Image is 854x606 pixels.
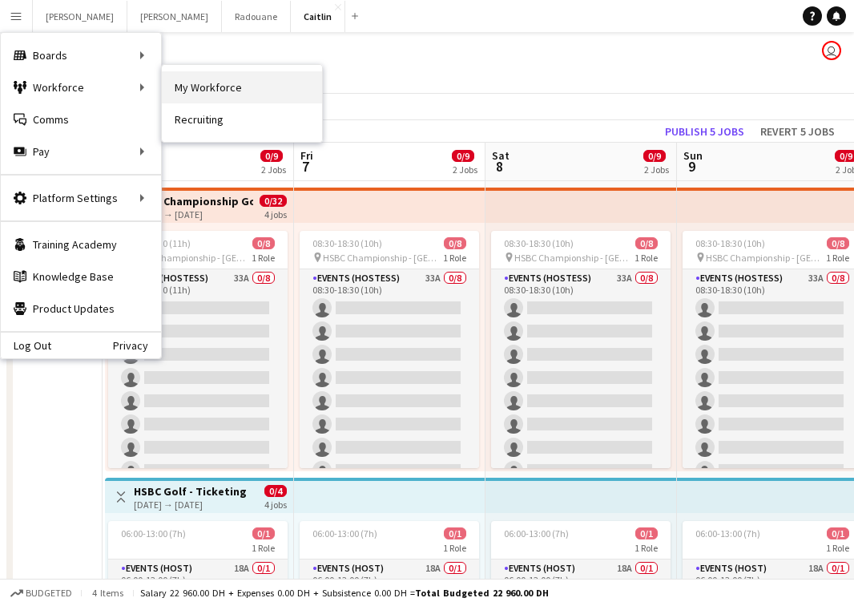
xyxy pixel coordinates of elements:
[134,499,247,511] div: [DATE] → [DATE]
[131,252,252,264] span: HSBC Championship - [GEOGRAPHIC_DATA]
[134,208,253,220] div: [DATE] → [DATE]
[504,237,574,249] span: 08:30-18:30 (10h)
[108,269,288,487] app-card-role: Events (Hostess)33A0/807:30-18:30 (11h)
[444,237,466,249] span: 0/8
[162,71,322,103] a: My Workforce
[260,195,287,207] span: 0/32
[754,121,841,142] button: Revert 5 jobs
[162,103,322,135] a: Recruiting
[88,587,127,599] span: 4 items
[264,207,287,220] div: 4 jobs
[489,157,510,176] span: 8
[1,228,161,261] a: Training Academy
[121,527,186,539] span: 06:00-13:00 (7h)
[443,542,466,554] span: 1 Role
[1,71,161,103] div: Workforce
[827,527,849,539] span: 0/1
[252,237,275,249] span: 0/8
[140,587,549,599] div: Salary 22 960.00 DH + Expenses 0.00 DH + Subsistence 0.00 DH =
[1,103,161,135] a: Comms
[222,1,291,32] button: Radouane
[491,231,671,468] app-job-card: 08:30-18:30 (10h)0/8 HSBC Championship - [GEOGRAPHIC_DATA]1 RoleEvents (Hostess)33A0/808:30-18:30...
[1,39,161,71] div: Boards
[452,150,474,162] span: 0/9
[826,542,849,554] span: 1 Role
[252,542,275,554] span: 1 Role
[8,584,75,602] button: Budgeted
[134,484,247,499] h3: HSBC Golf - Ticketing
[1,182,161,214] div: Platform Settings
[252,527,275,539] span: 0/1
[443,252,466,264] span: 1 Role
[514,252,634,264] span: HSBC Championship - [GEOGRAPHIC_DATA]
[634,252,658,264] span: 1 Role
[264,485,287,497] span: 0/4
[134,194,253,208] h3: HSBC Championship Golf
[492,148,510,163] span: Sat
[1,135,161,168] div: Pay
[312,237,382,249] span: 08:30-18:30 (10h)
[695,527,760,539] span: 06:00-13:00 (7h)
[706,252,826,264] span: HSBC Championship - [GEOGRAPHIC_DATA]
[33,1,127,32] button: [PERSON_NAME]
[127,1,222,32] button: [PERSON_NAME]
[695,237,765,249] span: 08:30-18:30 (10h)
[264,497,287,511] div: 4 jobs
[1,339,51,352] a: Log Out
[300,148,313,163] span: Fri
[1,293,161,325] a: Product Updates
[444,527,466,539] span: 0/1
[634,542,658,554] span: 1 Role
[822,41,841,60] app-user-avatar: Caitlin Aldendorff
[415,587,549,599] span: Total Budgeted 22 960.00 DH
[291,1,345,32] button: Caitlin
[1,261,161,293] a: Knowledge Base
[826,252,849,264] span: 1 Role
[453,164,477,176] div: 2 Jobs
[635,527,658,539] span: 0/1
[827,237,849,249] span: 0/8
[298,157,313,176] span: 7
[681,157,703,176] span: 9
[261,164,286,176] div: 2 Jobs
[300,269,479,487] app-card-role: Events (Hostess)33A0/808:30-18:30 (10h)
[644,164,669,176] div: 2 Jobs
[635,237,658,249] span: 0/8
[108,231,288,468] app-job-card: 07:30-18:30 (11h)0/8 HSBC Championship - [GEOGRAPHIC_DATA]1 RoleEvents (Hostess)33A0/807:30-18:30...
[26,588,72,599] span: Budgeted
[643,150,666,162] span: 0/9
[683,148,703,163] span: Sun
[312,527,377,539] span: 06:00-13:00 (7h)
[300,231,479,468] app-job-card: 08:30-18:30 (10h)0/8 HSBC Championship - [GEOGRAPHIC_DATA]1 RoleEvents (Hostess)33A0/808:30-18:30...
[260,150,283,162] span: 0/9
[504,527,569,539] span: 06:00-13:00 (7h)
[113,339,161,352] a: Privacy
[252,252,275,264] span: 1 Role
[491,269,671,487] app-card-role: Events (Hostess)33A0/808:30-18:30 (10h)
[659,121,751,142] button: Publish 5 jobs
[323,252,443,264] span: HSBC Championship - [GEOGRAPHIC_DATA]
